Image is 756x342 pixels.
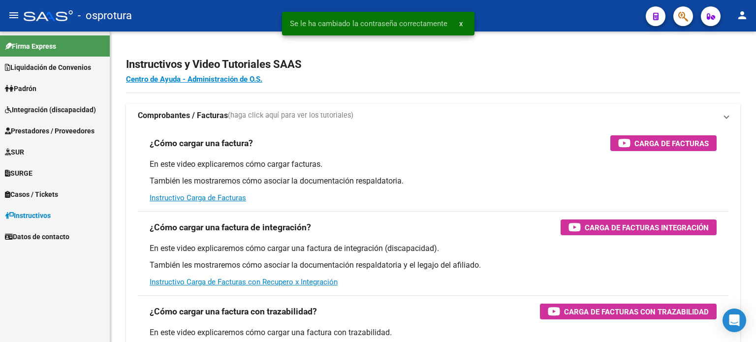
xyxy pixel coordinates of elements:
span: Se le ha cambiado la contraseña correctamente [290,19,447,29]
span: Instructivos [5,210,51,221]
button: Carga de Facturas [610,135,717,151]
mat-icon: person [736,9,748,21]
button: Carga de Facturas Integración [561,219,717,235]
a: Centro de Ayuda - Administración de O.S. [126,75,262,84]
span: SURGE [5,168,32,179]
span: Casos / Tickets [5,189,58,200]
span: Integración (discapacidad) [5,104,96,115]
a: Instructivo Carga de Facturas [150,193,246,202]
p: En este video explicaremos cómo cargar una factura con trazabilidad. [150,327,717,338]
span: Carga de Facturas con Trazabilidad [564,306,709,318]
a: Instructivo Carga de Facturas con Recupero x Integración [150,278,338,286]
p: En este video explicaremos cómo cargar una factura de integración (discapacidad). [150,243,717,254]
h3: ¿Cómo cargar una factura? [150,136,253,150]
p: En este video explicaremos cómo cargar facturas. [150,159,717,170]
mat-icon: menu [8,9,20,21]
span: Carga de Facturas [634,137,709,150]
span: Prestadores / Proveedores [5,125,94,136]
h2: Instructivos y Video Tutoriales SAAS [126,55,740,74]
button: Carga de Facturas con Trazabilidad [540,304,717,319]
button: x [451,15,471,32]
span: Liquidación de Convenios [5,62,91,73]
span: Padrón [5,83,36,94]
strong: Comprobantes / Facturas [138,110,228,121]
span: - osprotura [78,5,132,27]
h3: ¿Cómo cargar una factura de integración? [150,220,311,234]
span: Carga de Facturas Integración [585,221,709,234]
div: Open Intercom Messenger [723,309,746,332]
mat-expansion-panel-header: Comprobantes / Facturas(haga click aquí para ver los tutoriales) [126,104,740,127]
span: Datos de contacto [5,231,69,242]
p: También les mostraremos cómo asociar la documentación respaldatoria. [150,176,717,187]
h3: ¿Cómo cargar una factura con trazabilidad? [150,305,317,318]
span: SUR [5,147,24,157]
p: También les mostraremos cómo asociar la documentación respaldatoria y el legajo del afiliado. [150,260,717,271]
span: (haga click aquí para ver los tutoriales) [228,110,353,121]
span: Firma Express [5,41,56,52]
span: x [459,19,463,28]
